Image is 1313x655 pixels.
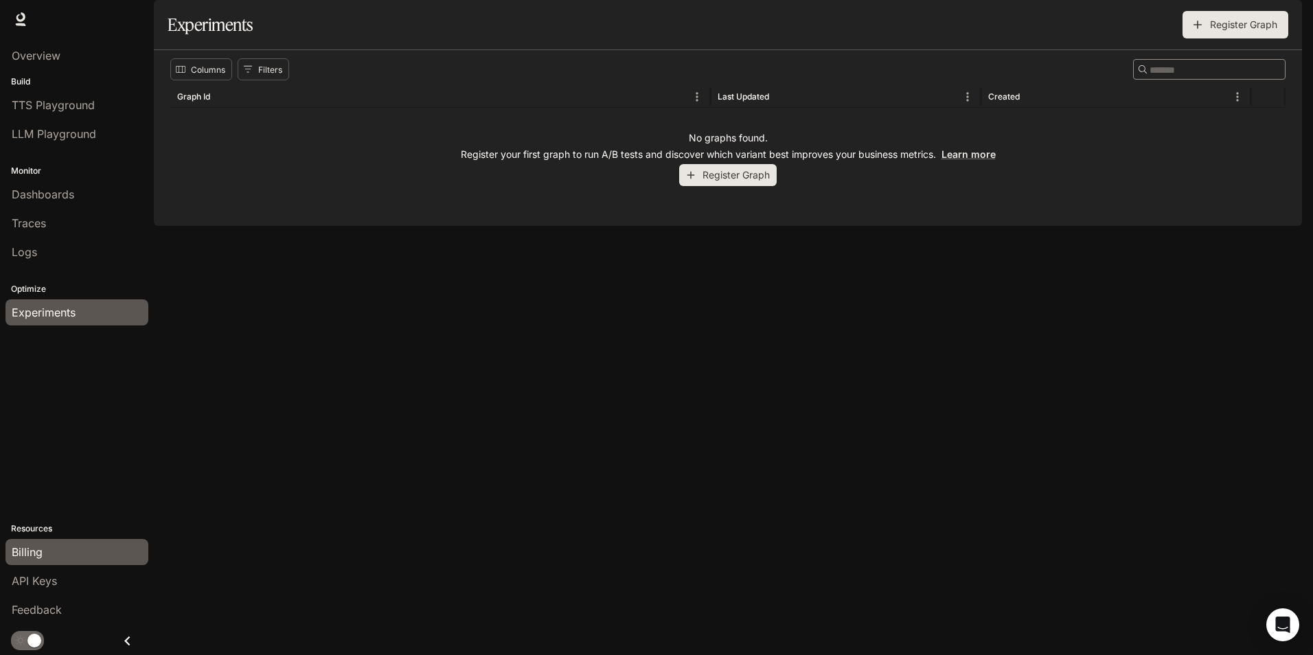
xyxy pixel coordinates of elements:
button: Sort [770,87,791,107]
button: Select columns [170,58,232,80]
div: Last Updated [718,91,769,102]
button: Register Graph [1183,11,1288,38]
button: Sort [212,87,232,107]
a: Learn more [941,148,996,160]
p: Register your first graph to run A/B tests and discover which variant best improves your business... [461,148,996,161]
button: Menu [1227,87,1248,107]
h1: Experiments [168,11,253,38]
button: Menu [687,87,707,107]
button: Sort [1021,87,1042,107]
div: Graph Id [177,91,210,102]
p: No graphs found. [689,131,768,145]
button: Show filters [238,58,289,80]
div: Search [1133,59,1286,80]
div: Created [988,91,1020,102]
button: Register Graph [679,164,777,187]
button: Menu [957,87,978,107]
div: Open Intercom Messenger [1266,608,1299,641]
